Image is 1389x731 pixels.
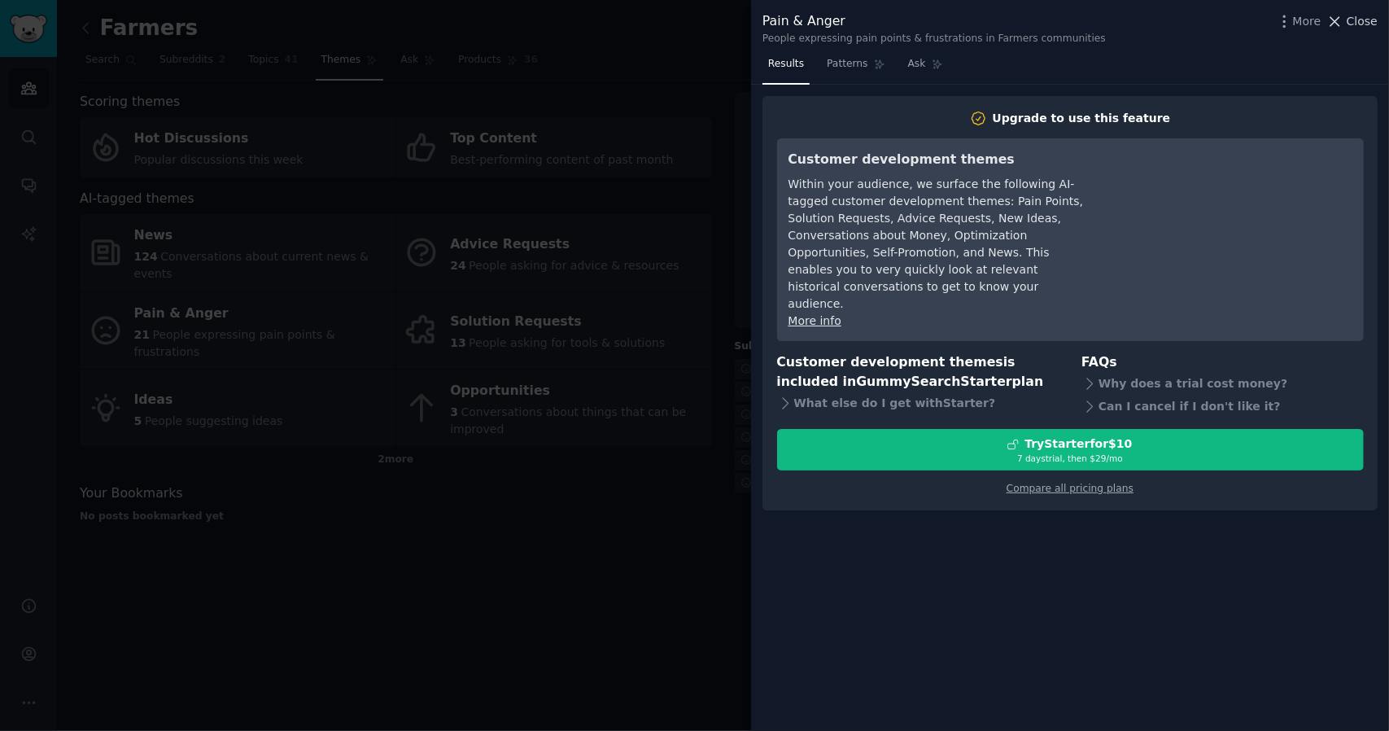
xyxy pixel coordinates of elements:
h3: Customer development themes [788,150,1085,170]
iframe: YouTube video player [1108,150,1352,272]
a: Ask [902,51,949,85]
a: More info [788,314,841,327]
div: Can I cancel if I don't like it? [1081,395,1364,418]
button: More [1276,13,1321,30]
div: Pain & Anger [762,11,1106,32]
div: Try Starter for $10 [1024,436,1132,453]
div: Upgrade to use this feature [993,110,1171,127]
h3: Customer development themes is included in plan [777,352,1059,392]
span: GummySearch Starter [856,374,1011,389]
span: More [1293,13,1321,30]
div: 7 days trial, then $ 29 /mo [778,453,1363,464]
div: People expressing pain points & frustrations in Farmers communities [762,32,1106,46]
h3: FAQs [1081,352,1364,373]
div: What else do I get with Starter ? [777,392,1059,415]
a: Patterns [821,51,890,85]
span: Results [768,57,804,72]
span: Ask [908,57,926,72]
a: Results [762,51,810,85]
button: TryStarterfor$107 daystrial, then $29/mo [777,429,1364,471]
a: Compare all pricing plans [1007,483,1133,494]
span: Close [1347,13,1378,30]
span: Patterns [827,57,867,72]
button: Close [1326,13,1378,30]
div: Why does a trial cost money? [1081,372,1364,395]
div: Within your audience, we surface the following AI-tagged customer development themes: Pain Points... [788,176,1085,313]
